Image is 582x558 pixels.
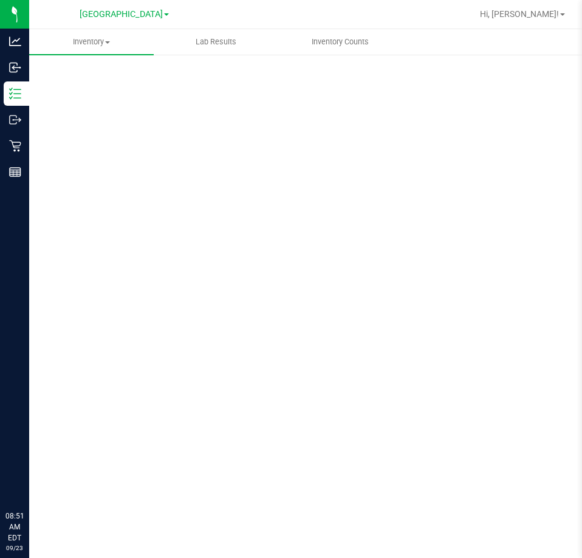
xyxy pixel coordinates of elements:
inline-svg: Inventory [9,88,21,100]
inline-svg: Retail [9,140,21,152]
inline-svg: Analytics [9,35,21,47]
a: Inventory Counts [278,29,403,55]
inline-svg: Outbound [9,114,21,126]
inline-svg: Reports [9,166,21,178]
inline-svg: Inbound [9,61,21,74]
span: Inventory Counts [295,36,385,47]
span: Lab Results [179,36,253,47]
span: [GEOGRAPHIC_DATA] [80,9,163,19]
span: Inventory [29,36,154,47]
span: Hi, [PERSON_NAME]! [480,9,559,19]
a: Lab Results [154,29,278,55]
p: 09/23 [5,543,24,553]
a: Inventory [29,29,154,55]
p: 08:51 AM EDT [5,511,24,543]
